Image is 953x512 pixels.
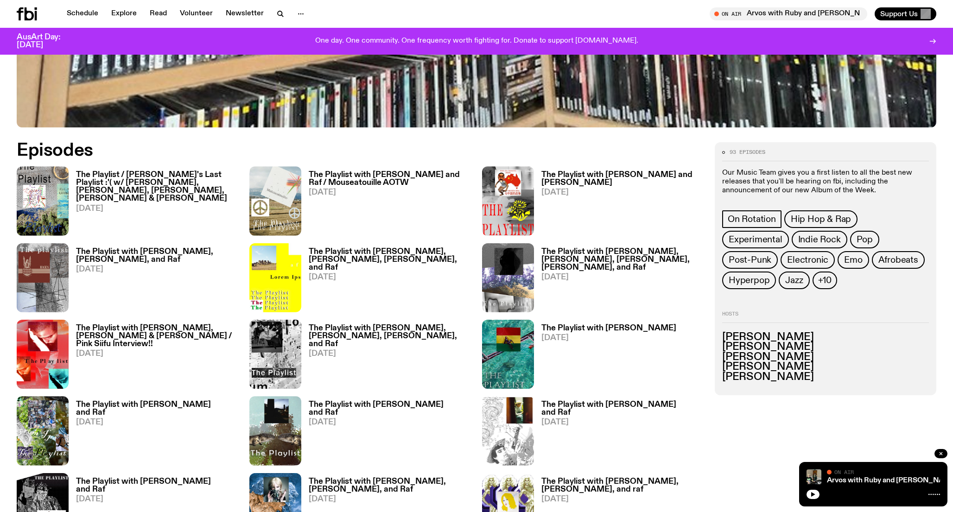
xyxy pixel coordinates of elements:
span: [DATE] [309,418,471,426]
a: Read [144,7,172,20]
span: [DATE] [76,418,238,426]
span: Afrobeats [878,255,918,265]
a: The Playlist / [PERSON_NAME]'s Last Playlist :'( w/ [PERSON_NAME], [PERSON_NAME], [PERSON_NAME], ... [69,171,238,235]
a: Electronic [781,251,835,269]
h3: The Playlist with [PERSON_NAME] and Raf [309,401,471,417]
h3: [PERSON_NAME] [722,362,929,372]
h3: The Playlist with [PERSON_NAME] and Raf / Mouseatouille AOTW [309,171,471,187]
span: [DATE] [76,495,238,503]
span: [DATE] [309,273,471,281]
a: Pop [850,231,879,248]
h3: AusArt Day: [DATE] [17,33,76,49]
h3: [PERSON_NAME] [722,372,929,382]
a: Emo [838,251,869,269]
a: Schedule [61,7,104,20]
h3: The Playlist with [PERSON_NAME] and Raf [76,401,238,417]
h3: The Playlist with [PERSON_NAME] and [PERSON_NAME] [541,171,704,187]
a: The Playlist with [PERSON_NAME], [PERSON_NAME], [PERSON_NAME], and Raf[DATE] [301,324,471,389]
img: Ruby wears a Collarbones t shirt and pretends to play the DJ decks, Al sings into a pringles can.... [807,469,821,484]
span: [DATE] [309,495,471,503]
a: Jazz [779,272,809,289]
span: [DATE] [541,189,704,196]
span: 93 episodes [730,150,765,155]
p: Our Music Team gives you a first listen to all the best new releases that you'll be hearing on fb... [722,169,929,196]
span: Electronic [787,255,828,265]
h3: The Playlist / [PERSON_NAME]'s Last Playlist :'( w/ [PERSON_NAME], [PERSON_NAME], [PERSON_NAME], ... [76,171,238,202]
span: +10 [818,275,832,285]
span: [DATE] [309,350,471,358]
a: The Playlist with [PERSON_NAME], [PERSON_NAME], [PERSON_NAME], and Raf[DATE] [301,248,471,312]
span: [DATE] [76,265,238,273]
h3: [PERSON_NAME] [722,332,929,342]
a: The Playlist with [PERSON_NAME], [PERSON_NAME], and Raf[DATE] [69,248,238,312]
a: The Playlist with [PERSON_NAME] and [PERSON_NAME][DATE] [534,171,704,235]
a: Post-Punk [722,251,778,269]
button: On AirArvos with Ruby and [PERSON_NAME] [710,7,867,20]
h3: The Playlist with [PERSON_NAME], [PERSON_NAME] & [PERSON_NAME] / Pink Siifu Interview!! [76,324,238,348]
h3: The Playlist with [PERSON_NAME], [PERSON_NAME], [PERSON_NAME], and Raf [309,324,471,348]
h3: The Playlist with [PERSON_NAME], [PERSON_NAME], and Raf [309,478,471,493]
a: Afrobeats [872,251,925,269]
a: Experimental [722,231,789,248]
a: Volunteer [174,7,218,20]
img: The cover image for this episode of The Playlist, featuring the title of the show as well as the ... [17,320,69,389]
span: [DATE] [541,334,676,342]
h3: [PERSON_NAME] [722,352,929,362]
span: Pop [857,234,873,245]
span: [DATE] [309,189,471,196]
h3: The Playlist with [PERSON_NAME], [PERSON_NAME], [PERSON_NAME], and Raf [309,248,471,272]
span: On Air [834,469,854,475]
a: The Playlist with [PERSON_NAME] and Raf[DATE] [69,401,238,465]
a: The Playlist with [PERSON_NAME] and Raf[DATE] [301,401,471,465]
a: The Playlist with [PERSON_NAME][DATE] [534,324,676,389]
span: Emo [844,255,862,265]
span: [DATE] [541,273,704,281]
a: Hip Hop & Rap [784,210,858,228]
span: [DATE] [541,495,704,503]
a: Hyperpop [722,272,776,289]
a: The Playlist with [PERSON_NAME], [PERSON_NAME], [PERSON_NAME], [PERSON_NAME], and Raf[DATE] [534,248,704,312]
span: Indie Rock [798,234,841,245]
h3: The Playlist with [PERSON_NAME], [PERSON_NAME], and raf [541,478,704,493]
span: Hyperpop [729,275,769,285]
span: [DATE] [76,350,238,358]
span: Hip Hop & Rap [791,214,851,224]
h3: The Playlist with [PERSON_NAME] [541,324,676,332]
span: Experimental [729,234,782,245]
a: The Playlist with [PERSON_NAME], [PERSON_NAME] & [PERSON_NAME] / Pink Siifu Interview!![DATE] [69,324,238,389]
h2: Hosts [722,311,929,322]
h3: The Playlist with [PERSON_NAME] and Raf [541,401,704,417]
h3: The Playlist with [PERSON_NAME] and Raf [76,478,238,493]
a: On Rotation [722,210,781,228]
a: Newsletter [220,7,269,20]
span: [DATE] [541,418,704,426]
span: On Rotation [728,214,776,224]
a: The Playlist with [PERSON_NAME] and Raf[DATE] [534,401,704,465]
button: +10 [813,272,837,289]
a: Indie Rock [792,231,847,248]
span: Support Us [880,10,918,18]
span: [DATE] [76,205,238,213]
img: The poster for this episode of The Playlist. It features the album artwork for Amaarae's BLACK ST... [482,320,534,389]
a: Explore [106,7,142,20]
span: Post-Punk [729,255,771,265]
span: Jazz [785,275,803,285]
button: Support Us [875,7,936,20]
h3: The Playlist with [PERSON_NAME], [PERSON_NAME], [PERSON_NAME], [PERSON_NAME], and Raf [541,248,704,272]
a: The Playlist with [PERSON_NAME] and Raf / Mouseatouille AOTW[DATE] [301,171,471,235]
h3: [PERSON_NAME] [722,342,929,352]
h2: Episodes [17,142,626,159]
p: One day. One community. One frequency worth fighting for. Donate to support [DOMAIN_NAME]. [315,37,638,45]
h3: The Playlist with [PERSON_NAME], [PERSON_NAME], and Raf [76,248,238,264]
